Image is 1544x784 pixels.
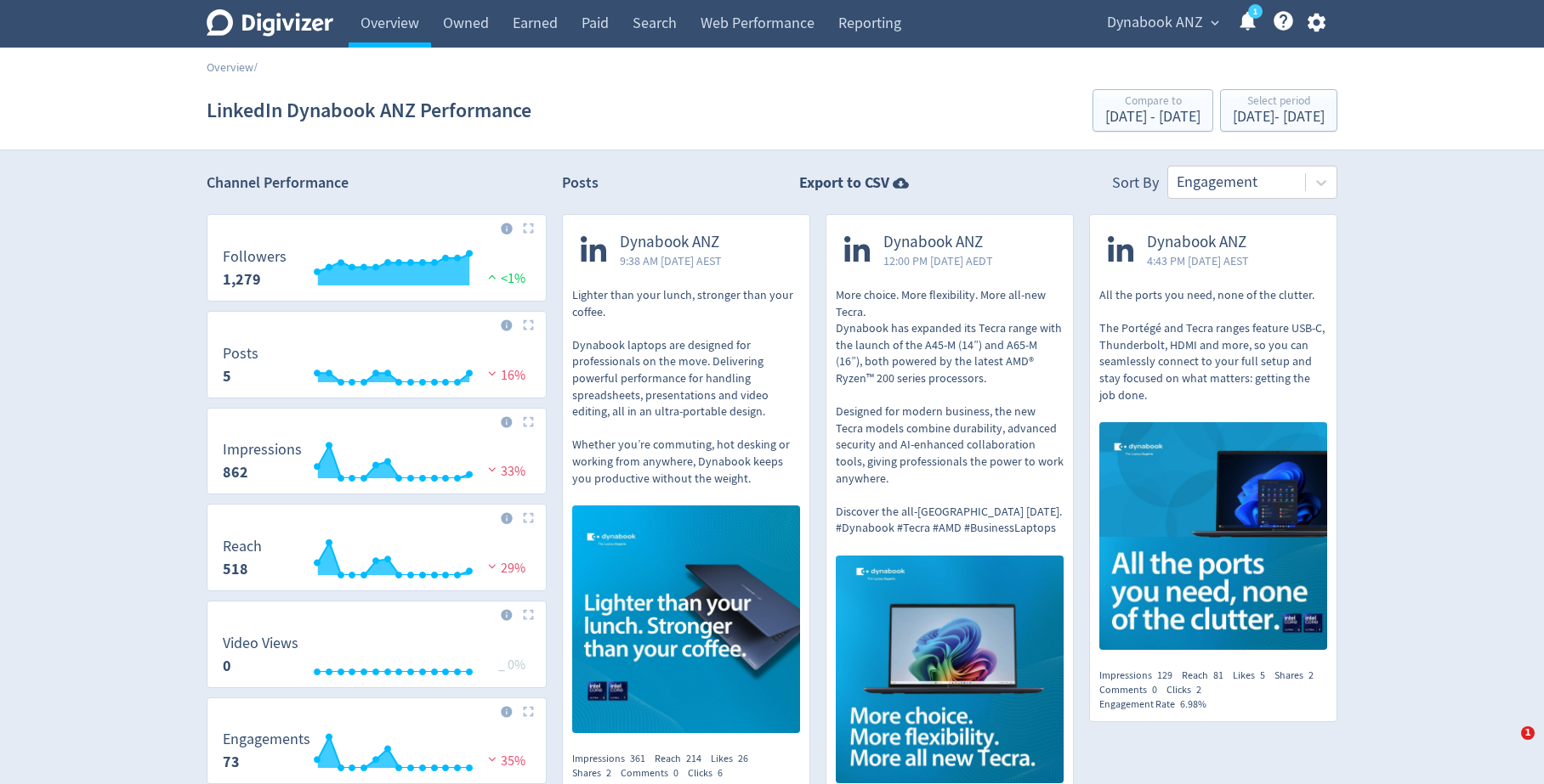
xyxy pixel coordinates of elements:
div: Clicks [1167,683,1211,697]
img: negative-performance.svg [484,560,501,572]
span: 26 [738,752,748,765]
span: Dynabook ANZ [620,233,722,252]
div: Engagement Rate [1099,697,1216,712]
span: 12:00 PM [DATE] AEDT [883,252,993,269]
span: expand_more [1207,15,1223,31]
span: 5 [1260,668,1265,682]
strong: 73 [223,752,240,772]
a: Dynabook ANZ9:38 AM [DATE] AESTLighter than your lunch, stronger than your coffee. Dynabook lapto... [563,215,809,738]
div: Reach [655,752,711,766]
img: Placeholder [523,512,534,523]
span: 4:43 PM [DATE] AEST [1147,252,1249,269]
dt: Followers [223,247,287,267]
div: Shares [1274,668,1323,683]
svg: Impressions 862 [214,442,539,487]
svg: Reach 518 [214,539,539,584]
img: positive-performance.svg [484,270,501,283]
svg: Followers 1,279 [214,249,539,294]
a: Dynabook ANZ4:43 PM [DATE] AESTAll the ports you need, none of the clutter. The Portégé and Tecra... [1090,215,1337,655]
a: 1 [1248,4,1263,19]
img: https://media.cf.digivizer.com/images/linkedin-62015011-urn:li:share:7379298578483142656-3ba2e011... [572,505,800,733]
text: 1 [1253,6,1257,18]
dt: Impressions [223,440,302,460]
img: negative-performance.svg [484,367,501,380]
div: Comments [1099,683,1167,697]
a: Overview [207,59,253,75]
span: 2 [1196,683,1201,697]
div: [DATE] - [DATE] [1233,110,1325,125]
img: https://media.cf.digivizer.com/images/linkedin-62015011-urn:li:share:7379043146187468800-b63b0d40... [1099,422,1327,650]
strong: 518 [223,559,248,579]
strong: 862 [223,462,248,482]
span: 0 [673,766,678,780]
img: Placeholder [523,416,534,427]
span: 9:38 AM [DATE] AEST [620,252,722,269]
img: https://media.cf.digivizer.com/images/linkedin-62015011-urn:li:share:7381131192168976384-62a28c1c... [836,556,1064,783]
span: Dynabook ANZ [1107,9,1203,37]
div: [DATE] - [DATE] [1105,110,1201,125]
div: Likes [1233,668,1274,683]
span: 35% [484,753,525,770]
strong: 5 [223,366,231,386]
span: 33% [484,463,525,480]
p: More choice. More flexibility. More all-new Tecra. Dynabook has expanded its Tecra range with the... [836,287,1064,537]
div: Impressions [1099,668,1182,683]
span: 0 [1152,683,1157,697]
span: _ 0% [498,657,525,674]
button: Dynabook ANZ [1101,9,1223,37]
dt: Engagements [223,730,310,749]
img: negative-performance.svg [484,463,501,476]
img: Placeholder [523,609,534,620]
span: 1 [1521,726,1535,740]
span: Dynabook ANZ [883,233,993,252]
dt: Posts [223,344,258,364]
iframe: Intercom live chat [1486,726,1527,767]
div: Select period [1233,95,1325,110]
div: Impressions [572,752,655,766]
button: Select period[DATE]- [DATE] [1220,89,1337,132]
p: All the ports you need, none of the clutter. The Portégé and Tecra ranges feature USB-C, Thunderb... [1099,287,1327,403]
div: Likes [711,752,758,766]
span: / [253,59,258,75]
span: 2 [1308,668,1314,682]
img: Placeholder [523,223,534,234]
div: Sort By [1112,172,1159,199]
span: Dynabook ANZ [1147,233,1249,252]
dt: Video Views [223,634,298,653]
strong: Export to CSV [799,172,889,194]
span: 81 [1213,668,1223,682]
img: Placeholder [523,319,534,330]
svg: Video Views 0 [214,635,539,680]
span: <1% [484,270,525,287]
span: 2 [606,766,611,780]
span: 214 [686,752,701,765]
h2: Channel Performance [207,172,547,194]
div: Reach [1182,668,1233,683]
svg: Engagements 73 [214,731,539,776]
img: negative-performance.svg [484,753,501,765]
h2: Posts [562,172,599,199]
button: Compare to[DATE] - [DATE] [1093,89,1213,132]
p: Lighter than your lunch, stronger than your coffee. Dynabook laptops are designed for professiona... [572,287,800,487]
div: Shares [572,766,621,781]
span: 16% [484,367,525,384]
span: 29% [484,560,525,577]
img: Placeholder [523,706,534,717]
svg: Posts 5 [214,346,539,391]
span: 361 [630,752,645,765]
span: 6.98% [1180,697,1206,711]
div: Comments [621,766,688,781]
h1: LinkedIn Dynabook ANZ Performance [207,83,531,138]
div: Compare to [1105,95,1201,110]
span: 129 [1157,668,1172,682]
span: 6 [718,766,723,780]
dt: Reach [223,537,262,556]
strong: 0 [223,656,231,676]
strong: 1,279 [223,269,261,290]
div: Clicks [688,766,732,781]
